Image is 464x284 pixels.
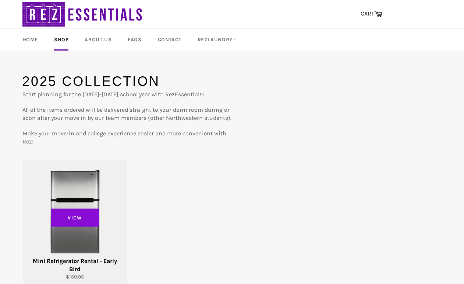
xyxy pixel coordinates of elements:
[22,72,232,91] h1: 2025 Collection
[190,29,243,51] a: RezLaundry
[51,208,99,227] span: View
[15,29,45,51] a: Home
[120,29,149,51] a: FAQs
[27,257,123,273] div: Mini Refrigerator Rental - Early Bird
[150,29,189,51] a: Contact
[22,90,232,98] p: Start planning for the [DATE]-[DATE] school year with RezEssentials!
[357,6,386,22] a: CART
[22,106,232,122] p: All of the items ordered will be delivered straight to your dorm room during or soon after your m...
[77,29,119,51] a: About Us
[22,129,232,146] p: Make your move-in and college experience easier and more convenient with Rez!
[47,29,76,51] a: Shop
